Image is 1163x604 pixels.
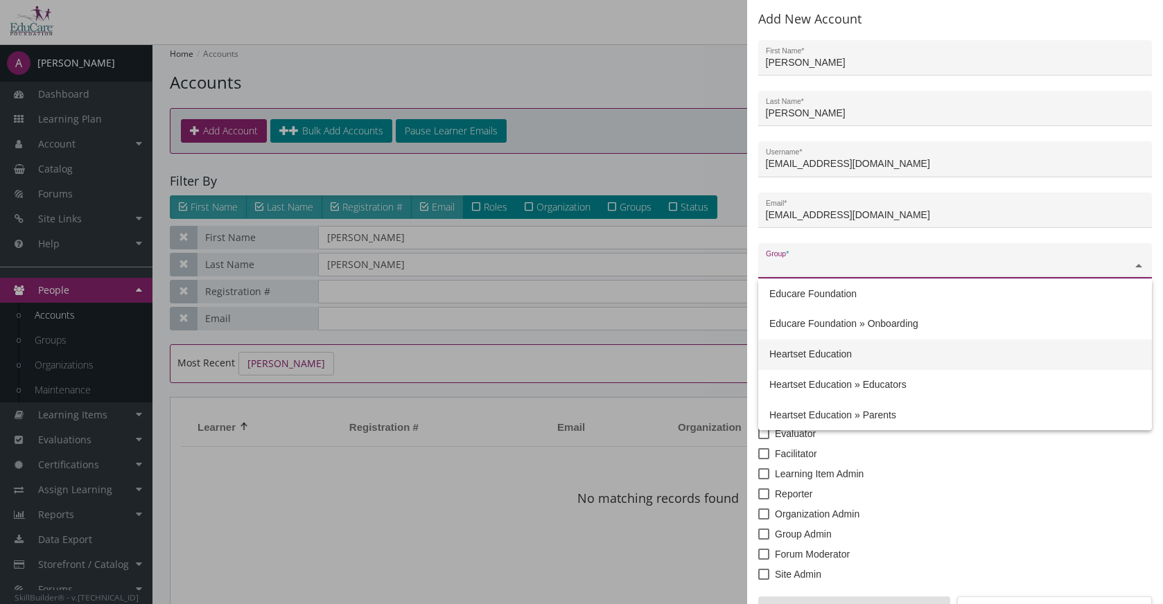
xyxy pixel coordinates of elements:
[775,445,817,462] span: Facilitator
[766,159,1145,170] input: We recommend using an email as your username
[775,546,850,562] span: Forum Moderator
[758,279,1152,431] ng-dropdown-panel: Options list
[775,425,816,442] span: Evaluator
[758,12,1152,26] h2: Add New Account
[775,506,859,522] span: Organization Admin
[769,288,857,299] span: Educare Foundation
[775,486,812,502] span: Reporter
[769,318,918,329] span: Educare Foundation » Onboarding
[769,409,896,420] span: Heartset Education » Parents
[775,566,821,583] span: Site Admin
[775,526,832,542] span: Group Admin
[769,379,907,390] span: Heartset Education » Educators
[769,348,852,359] span: Heartset Education
[775,465,864,482] span: Learning Item Admin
